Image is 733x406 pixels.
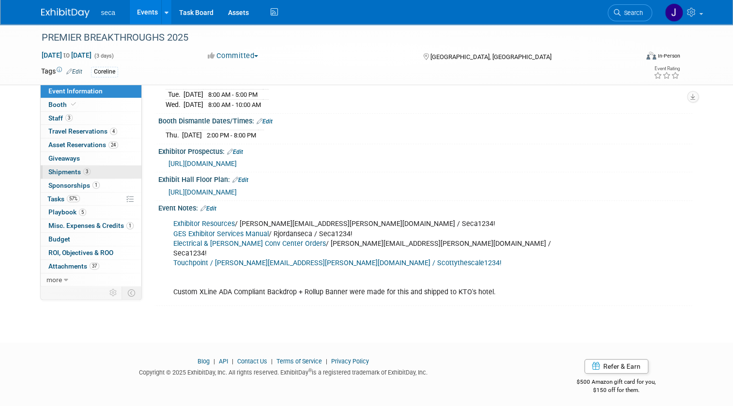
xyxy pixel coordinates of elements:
span: 5 [79,209,86,216]
span: 8:00 AM - 5:00 PM [208,91,258,98]
div: In-Person [657,52,680,60]
td: Wed. [166,100,183,110]
span: Search [621,9,643,16]
span: | [269,358,275,365]
a: Sponsorships1 [41,179,141,192]
a: Edit [232,177,248,183]
a: Refer & Earn [584,359,648,374]
td: Tags [41,66,82,77]
div: Exhibit Hall Floor Plan: [158,172,692,185]
img: ExhibitDay [41,8,90,18]
a: Terms of Service [276,358,322,365]
span: Misc. Expenses & Credits [48,222,134,229]
span: to [62,51,71,59]
span: 1 [92,181,100,189]
a: Staff3 [41,112,141,125]
span: 8:00 AM - 10:00 AM [208,101,261,108]
a: Shipments3 [41,165,141,179]
a: Touchpoint / [PERSON_NAME][EMAIL_ADDRESS][PERSON_NAME][DOMAIN_NAME] / Scottythescale1234! [173,259,502,267]
a: Booth [41,98,141,111]
div: Booth Dismantle Dates/Times: [158,114,692,126]
a: Edit [200,205,216,212]
span: | [229,358,236,365]
a: Search [608,4,652,21]
a: Contact Us [237,358,267,365]
div: Event Format [586,50,680,65]
div: Copyright © 2025 ExhibitDay, Inc. All rights reserved. ExhibitDay is a registered trademark of Ex... [41,366,526,377]
span: [GEOGRAPHIC_DATA], [GEOGRAPHIC_DATA] [430,53,551,60]
span: Playbook [48,208,86,216]
span: [DATE] [DATE] [41,51,92,60]
a: more [41,273,141,286]
a: Edit [66,68,82,75]
a: [URL][DOMAIN_NAME] [168,160,237,167]
span: Tasks [47,195,80,203]
a: Edit [227,149,243,155]
div: $500 Amazon gift card for you, [540,372,692,394]
span: | [323,358,330,365]
a: Misc. Expenses & Credits1 [41,219,141,232]
span: 24 [108,141,118,149]
img: Format-Inperson.png [646,52,656,60]
span: Sponsorships [48,181,100,189]
span: 3 [83,168,91,175]
span: Budget [48,235,70,243]
div: Event Rating [654,66,680,71]
a: Giveaways [41,152,141,165]
div: Coreline [91,67,118,77]
a: Attachments37 [41,260,141,273]
span: 1 [126,222,134,229]
span: 3 [65,114,73,121]
span: 57% [67,195,80,202]
td: [DATE] [183,100,203,110]
div: / [PERSON_NAME][EMAIL_ADDRESS][PERSON_NAME][DOMAIN_NAME] / Seca1234! / Rjordanseca / Seca1234! / ... [167,214,589,302]
td: [DATE] [182,130,202,140]
a: Playbook5 [41,206,141,219]
span: Asset Reservations [48,141,118,149]
span: more [46,276,62,284]
td: Toggle Event Tabs [122,286,141,299]
div: $150 off for them. [540,386,692,394]
td: Thu. [166,130,182,140]
span: seca [101,9,116,16]
a: Exhibitor Resources [173,220,235,228]
div: Event Notes: [158,201,692,213]
a: Travel Reservations4 [41,125,141,138]
a: Event Information [41,85,141,98]
div: Exhibitor Prospectus: [158,144,692,157]
div: PREMIER BREAKTHROUGHS 2025 [38,29,626,46]
span: | [211,358,217,365]
span: Shipments [48,168,91,176]
span: ROI, Objectives & ROO [48,249,113,256]
span: (3 days) [93,53,114,59]
span: 37 [90,262,99,270]
i: Booth reservation complete [71,102,76,107]
a: ROI, Objectives & ROO [41,246,141,259]
a: Blog [198,358,210,365]
a: [URL][DOMAIN_NAME] [168,188,237,196]
sup: ® [308,368,312,373]
a: Budget [41,233,141,246]
a: Tasks57% [41,193,141,206]
span: Travel Reservations [48,127,117,135]
td: [DATE] [183,89,203,100]
button: Committed [204,51,262,61]
td: Tue. [166,89,183,100]
a: Asset Reservations24 [41,138,141,151]
span: Giveaways [48,154,80,162]
a: GES Exhibitor Services Manual [173,230,269,238]
span: Booth [48,101,78,108]
td: Personalize Event Tab Strip [105,286,122,299]
span: Attachments [48,262,99,270]
a: Privacy Policy [331,358,369,365]
img: Jose Gregory [665,3,683,22]
a: API [219,358,228,365]
span: 4 [110,128,117,135]
span: 2:00 PM - 8:00 PM [207,132,256,139]
a: Electrical & [PERSON_NAME] Conv Center Orders [173,240,326,248]
span: Event Information [48,87,103,95]
span: Staff [48,114,73,122]
a: Edit [257,118,273,125]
